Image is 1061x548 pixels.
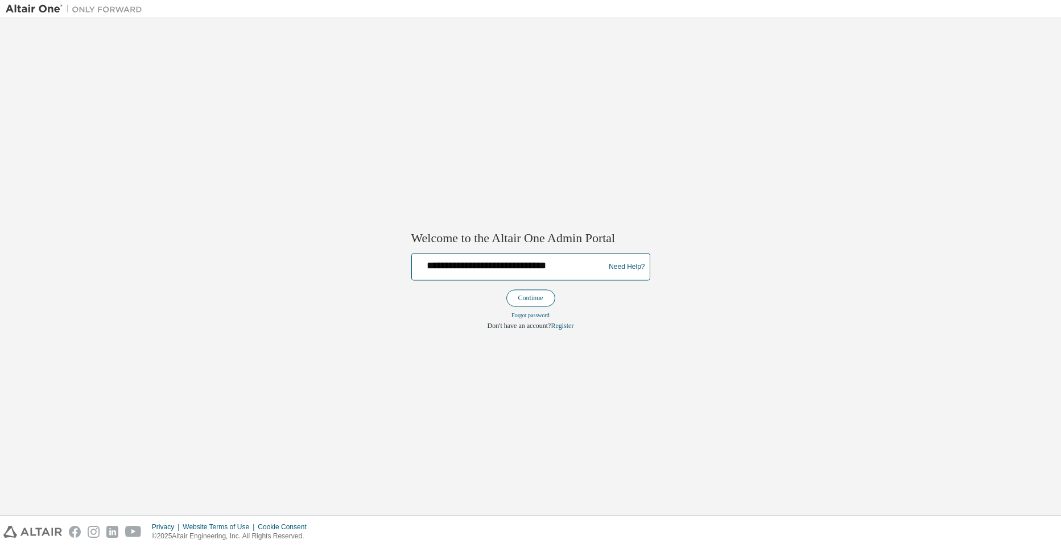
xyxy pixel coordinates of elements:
[6,3,148,15] img: Altair One
[511,313,550,319] a: Forgot password
[3,526,62,538] img: altair_logo.svg
[258,522,313,532] div: Cookie Consent
[488,322,551,330] span: Don't have an account?
[183,522,258,532] div: Website Terms of Use
[152,522,183,532] div: Privacy
[125,526,142,538] img: youtube.svg
[106,526,118,538] img: linkedin.svg
[506,290,555,307] button: Continue
[411,230,650,246] h2: Welcome to the Altair One Admin Portal
[69,526,81,538] img: facebook.svg
[88,526,100,538] img: instagram.svg
[551,322,573,330] a: Register
[152,532,313,541] p: © 2025 Altair Engineering, Inc. All Rights Reserved.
